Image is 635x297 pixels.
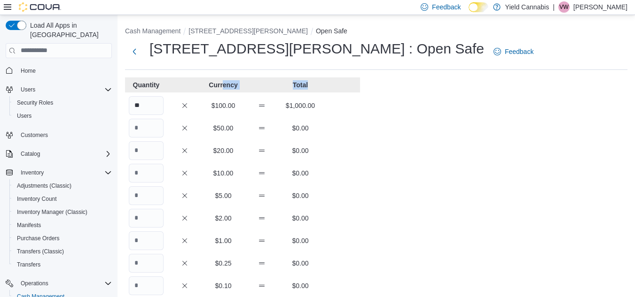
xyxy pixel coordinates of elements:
[283,146,318,155] p: $0.00
[13,220,112,231] span: Manifests
[17,148,44,160] button: Catalog
[206,123,241,133] p: $50.00
[17,235,60,242] span: Purchase Orders
[188,27,308,35] button: [STREET_ADDRESS][PERSON_NAME]
[149,39,484,58] h1: [STREET_ADDRESS][PERSON_NAME] : Open Safe
[283,213,318,223] p: $0.00
[13,180,75,191] a: Adjustments (Classic)
[13,110,112,122] span: Users
[206,213,241,223] p: $2.00
[21,86,35,93] span: Users
[13,246,68,257] a: Transfers (Classic)
[21,150,40,158] span: Catalog
[9,206,116,219] button: Inventory Manager (Classic)
[129,231,164,250] input: Quantity
[17,112,31,120] span: Users
[17,84,39,95] button: Users
[13,193,112,205] span: Inventory Count
[13,246,112,257] span: Transfers (Classic)
[21,67,36,75] span: Home
[553,1,555,13] p: |
[13,233,63,244] a: Purchase Orders
[9,192,116,206] button: Inventory Count
[559,1,568,13] span: VW
[283,236,318,245] p: $0.00
[505,47,533,56] span: Feedback
[206,236,241,245] p: $1.00
[129,164,164,183] input: Quantity
[26,21,112,39] span: Load All Apps in [GEOGRAPHIC_DATA]
[2,147,116,160] button: Catalog
[283,101,318,110] p: $1,000.00
[9,232,116,245] button: Purchase Orders
[17,65,112,76] span: Home
[129,254,164,273] input: Quantity
[13,206,112,218] span: Inventory Manager (Classic)
[2,83,116,96] button: Users
[206,168,241,178] p: $10.00
[21,280,48,287] span: Operations
[19,2,61,12] img: Cova
[17,129,112,141] span: Customers
[129,80,164,90] p: Quantity
[9,258,116,271] button: Transfers
[125,27,180,35] button: Cash Management
[283,191,318,200] p: $0.00
[17,167,47,178] button: Inventory
[490,42,537,61] a: Feedback
[129,119,164,137] input: Quantity
[283,123,318,133] p: $0.00
[206,146,241,155] p: $20.00
[129,96,164,115] input: Quantity
[206,80,241,90] p: Currency
[573,1,627,13] p: [PERSON_NAME]
[13,97,57,108] a: Security Roles
[13,180,112,191] span: Adjustments (Classic)
[316,27,347,35] button: Open Safe
[9,179,116,192] button: Adjustments (Classic)
[21,169,44,176] span: Inventory
[13,110,35,122] a: Users
[283,80,318,90] p: Total
[9,96,116,109] button: Security Roles
[13,220,45,231] a: Manifests
[13,259,44,270] a: Transfers
[13,193,61,205] a: Inventory Count
[206,281,241,290] p: $0.10
[17,167,112,178] span: Inventory
[9,245,116,258] button: Transfers (Classic)
[125,42,144,61] button: Next
[283,281,318,290] p: $0.00
[17,261,40,268] span: Transfers
[469,2,488,12] input: Dark Mode
[206,101,241,110] p: $100.00
[9,219,116,232] button: Manifests
[125,26,627,38] nav: An example of EuiBreadcrumbs
[9,109,116,122] button: Users
[432,2,461,12] span: Feedback
[2,64,116,77] button: Home
[17,278,112,289] span: Operations
[2,277,116,290] button: Operations
[17,221,41,229] span: Manifests
[558,1,570,13] div: Vanessa Wilson
[283,259,318,268] p: $0.00
[2,128,116,142] button: Customers
[17,99,53,107] span: Security Roles
[2,166,116,179] button: Inventory
[17,195,57,203] span: Inventory Count
[129,209,164,228] input: Quantity
[206,259,241,268] p: $0.25
[13,233,112,244] span: Purchase Orders
[17,208,87,216] span: Inventory Manager (Classic)
[129,186,164,205] input: Quantity
[129,141,164,160] input: Quantity
[17,65,39,76] a: Home
[13,206,91,218] a: Inventory Manager (Classic)
[17,84,112,95] span: Users
[17,278,52,289] button: Operations
[206,191,241,200] p: $5.00
[505,1,549,13] p: Yield Cannabis
[13,259,112,270] span: Transfers
[13,97,112,108] span: Security Roles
